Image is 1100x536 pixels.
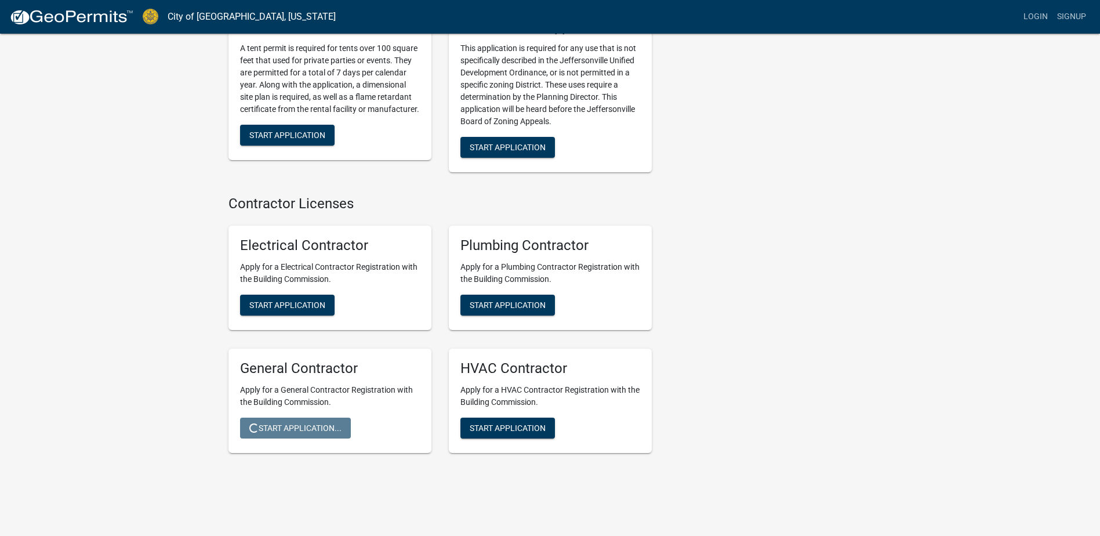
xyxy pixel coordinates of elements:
button: Start Application [460,137,555,158]
h5: Plumbing Contractor [460,237,640,254]
p: A tent permit is required for tents over 100 square feet that used for private parties or events.... [240,42,420,115]
a: Signup [1052,6,1091,28]
p: This application is required for any use that is not specifically described in the Jeffersonville... [460,42,640,128]
span: Start Application [249,130,325,139]
button: Start Application [240,125,335,146]
p: Apply for a Electrical Contractor Registration with the Building Commission. [240,261,420,285]
h4: Contractor Licenses [228,195,652,212]
span: Start Application... [249,423,342,432]
a: City of [GEOGRAPHIC_DATA], [US_STATE] [168,7,336,27]
button: Start Application [240,295,335,316]
h5: HVAC Contractor [460,360,640,377]
button: Start Application... [240,418,351,439]
span: Start Application [470,142,546,151]
a: Login [1019,6,1052,28]
img: City of Jeffersonville, Indiana [143,9,158,24]
h5: Electrical Contractor [240,237,420,254]
span: Start Application [470,423,546,432]
p: Apply for a General Contractor Registration with the Building Commission. [240,384,420,408]
button: Start Application [460,295,555,316]
p: Apply for a Plumbing Contractor Registration with the Building Commission. [460,261,640,285]
span: Start Application [470,300,546,310]
p: Apply for a HVAC Contractor Registration with the Building Commission. [460,384,640,408]
span: Start Application [249,300,325,310]
button: Start Application [460,418,555,439]
h5: General Contractor [240,360,420,377]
